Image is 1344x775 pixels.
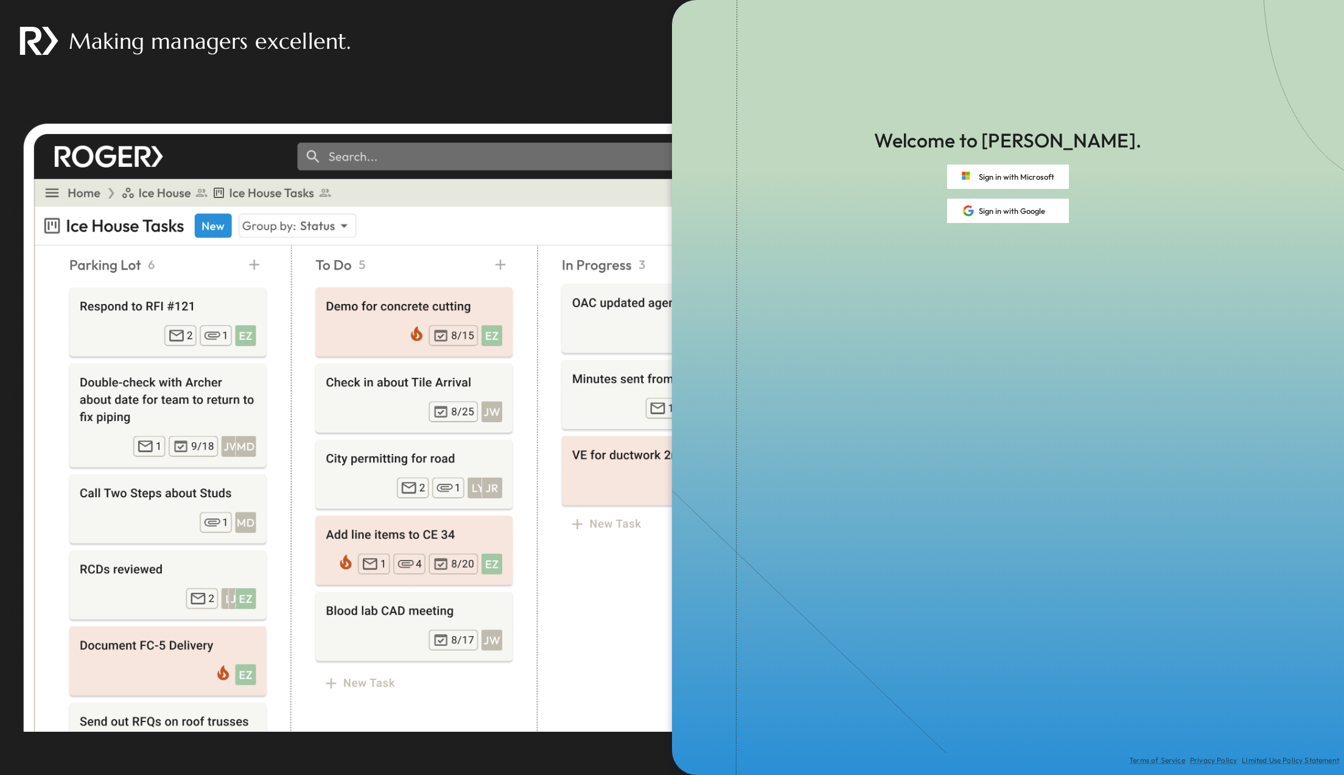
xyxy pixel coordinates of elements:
p: Making managers excellent. [69,26,351,57]
a: Limited Use Policy Statement [1242,756,1339,765]
img: landing_page_inbox.png [10,111,1242,732]
a: Privacy Policy [1190,756,1237,765]
p: Welcome to [PERSON_NAME]. [874,127,1141,155]
a: Terms of Service [1129,756,1185,765]
button: Sign in with Google [947,199,1069,223]
button: Sign in with Microsoft [947,165,1069,189]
